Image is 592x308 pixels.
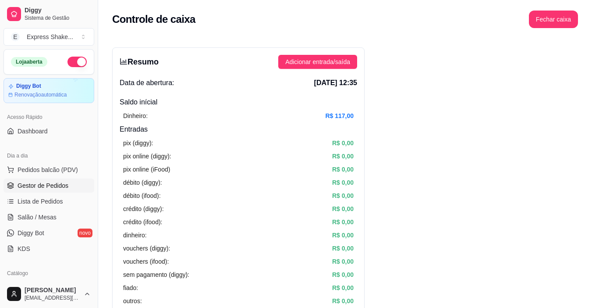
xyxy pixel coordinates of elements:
span: E [11,32,20,41]
span: bar-chart [120,57,128,65]
article: crédito (ifood): [123,217,162,227]
article: R$ 0,00 [332,244,354,253]
article: R$ 0,00 [332,296,354,306]
article: Diggy Bot [16,83,41,90]
span: Diggy Bot [18,229,44,237]
article: R$ 0,00 [332,230,354,240]
button: Pedidos balcão (PDV) [4,163,94,177]
span: Adicionar entrada/saída [285,57,350,67]
article: vouchers (ifood): [123,257,169,266]
span: [EMAIL_ADDRESS][DOMAIN_NAME] [25,294,80,301]
button: Fechar caixa [529,11,578,28]
article: R$ 0,00 [332,217,354,227]
span: [PERSON_NAME] [25,287,80,294]
article: R$ 0,00 [332,204,354,214]
button: [PERSON_NAME][EMAIL_ADDRESS][DOMAIN_NAME] [4,283,94,304]
article: pix online (diggy): [123,151,171,161]
article: pix (diggy): [123,138,153,148]
div: Acesso Rápido [4,110,94,124]
article: R$ 0,00 [332,257,354,266]
h4: Entradas [120,124,357,135]
button: Alterar Status [67,57,87,67]
a: Salão / Mesas [4,210,94,224]
button: Adicionar entrada/saída [278,55,357,69]
article: R$ 0,00 [332,270,354,279]
span: Data de abertura: [120,78,174,88]
span: Salão / Mesas [18,213,57,222]
article: vouchers (diggy): [123,244,170,253]
a: KDS [4,242,94,256]
article: pix online (iFood) [123,165,170,174]
a: Dashboard [4,124,94,138]
h3: Resumo [120,56,159,68]
article: R$ 117,00 [325,111,354,121]
a: Gestor de Pedidos [4,179,94,193]
article: R$ 0,00 [332,283,354,293]
article: R$ 0,00 [332,191,354,201]
div: Dia a dia [4,149,94,163]
span: Dashboard [18,127,48,136]
article: sem pagamento (diggy): [123,270,189,279]
button: Select a team [4,28,94,46]
article: fiado: [123,283,138,293]
article: Renovação automática [14,91,67,98]
span: Pedidos balcão (PDV) [18,165,78,174]
article: crédito (diggy): [123,204,164,214]
a: Diggy Botnovo [4,226,94,240]
h2: Controle de caixa [112,12,195,26]
article: outros: [123,296,142,306]
div: Express Shake ... [27,32,73,41]
span: Diggy [25,7,91,14]
article: R$ 0,00 [332,151,354,161]
article: dinheiro: [123,230,147,240]
article: R$ 0,00 [332,165,354,174]
article: Dinheiro: [123,111,148,121]
span: Gestor de Pedidos [18,181,68,190]
span: Sistema de Gestão [25,14,91,21]
a: Lista de Pedidos [4,194,94,208]
article: R$ 0,00 [332,138,354,148]
div: Loja aberta [11,57,47,67]
span: KDS [18,244,30,253]
span: [DATE] 12:35 [314,78,357,88]
span: Lista de Pedidos [18,197,63,206]
article: débito (diggy): [123,178,162,187]
h4: Saldo inícial [120,97,357,107]
a: DiggySistema de Gestão [4,4,94,25]
div: Catálogo [4,266,94,280]
article: R$ 0,00 [332,178,354,187]
article: débito (ifood): [123,191,161,201]
a: Diggy BotRenovaçãoautomática [4,78,94,103]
